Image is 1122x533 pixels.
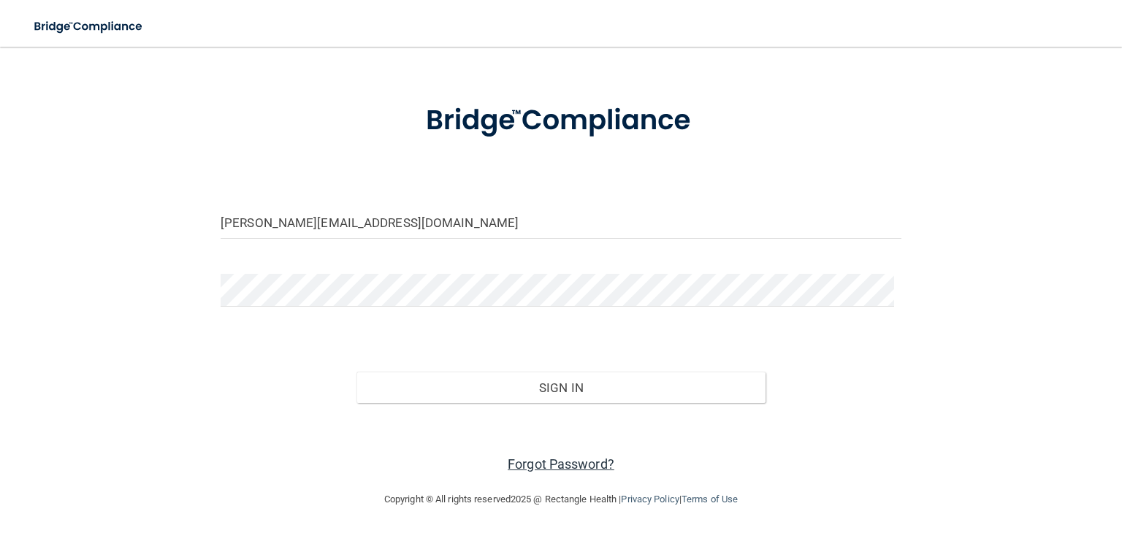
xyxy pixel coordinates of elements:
[682,494,738,505] a: Terms of Use
[221,206,901,239] input: Email
[294,476,828,523] div: Copyright © All rights reserved 2025 @ Rectangle Health | |
[508,456,614,472] a: Forgot Password?
[397,84,726,158] img: bridge_compliance_login_screen.278c3ca4.svg
[621,494,679,505] a: Privacy Policy
[22,12,156,42] img: bridge_compliance_login_screen.278c3ca4.svg
[356,372,765,404] button: Sign In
